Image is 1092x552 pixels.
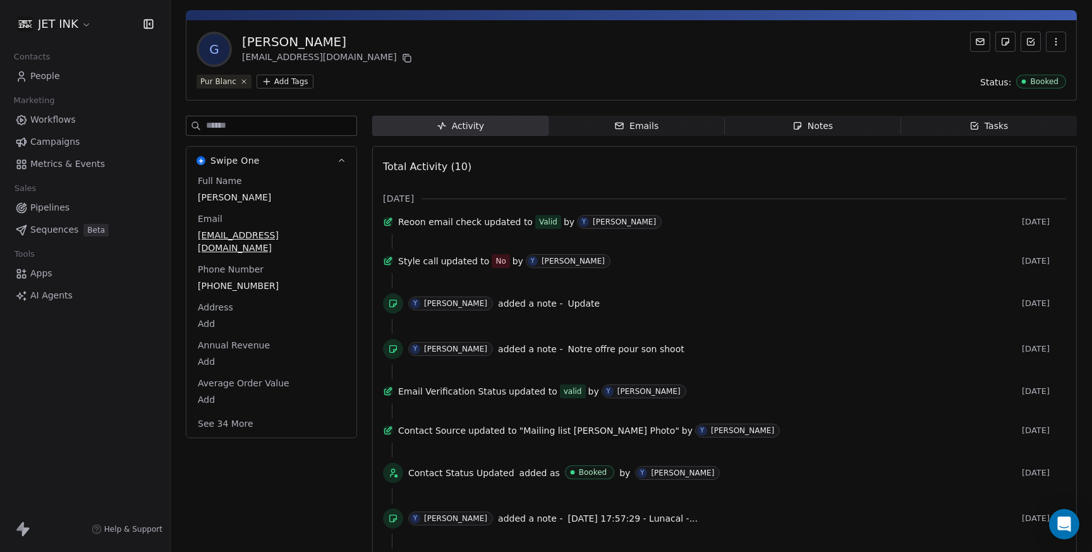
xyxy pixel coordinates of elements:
[519,424,679,437] span: "Mailing list [PERSON_NAME] Photo"
[1049,509,1079,539] div: Open Intercom Messenger
[8,91,60,110] span: Marketing
[30,223,78,236] span: Sequences
[792,120,833,133] div: Notes
[498,297,562,310] span: added a note -
[186,147,356,175] button: Swipe OneSwipe One
[651,469,714,477] div: [PERSON_NAME]
[383,192,414,205] span: [DATE]
[498,512,562,525] span: added a note -
[30,267,52,280] span: Apps
[18,16,33,32] img: JET%20INK%20Metal.png
[199,34,229,64] span: G
[980,76,1011,89] span: Status:
[424,299,487,308] div: [PERSON_NAME]
[564,385,582,398] div: valid
[10,154,160,175] a: Metrics & Events
[210,154,260,167] span: Swipe One
[195,377,292,389] span: Average Order Value
[1022,468,1066,478] span: [DATE]
[398,216,482,228] span: Reoon email check
[531,256,535,266] div: Y
[242,51,415,66] div: [EMAIL_ADDRESS][DOMAIN_NAME]
[640,468,644,478] div: Y
[614,120,658,133] div: Emails
[567,511,698,526] a: [DATE] 17:57:29 - Lunacal -...
[195,301,236,314] span: Address
[1022,256,1066,266] span: [DATE]
[398,424,466,437] span: Contact Source
[682,424,693,437] span: by
[83,224,109,236] span: Beta
[30,70,60,83] span: People
[413,298,417,309] div: Y
[519,467,560,479] span: added as
[38,16,78,32] span: JET INK
[92,524,162,534] a: Help & Support
[495,255,506,267] div: No
[607,386,610,396] div: Y
[617,387,681,396] div: [PERSON_NAME]
[383,161,471,173] span: Total Activity (10)
[582,217,586,227] div: Y
[593,218,656,226] div: [PERSON_NAME]
[1022,298,1066,309] span: [DATE]
[969,120,1009,133] div: Tasks
[10,219,160,240] a: SequencesBeta
[30,113,76,126] span: Workflows
[564,216,574,228] span: by
[30,157,105,171] span: Metrics & Events
[9,245,40,264] span: Tools
[567,344,684,354] span: Notre offre pour son shoot
[498,343,562,355] span: added a note -
[186,175,356,438] div: Swipe OneSwipe One
[441,255,490,267] span: updated to
[10,109,160,130] a: Workflows
[567,513,698,524] span: [DATE] 17:57:29 - Lunacal -...
[242,33,415,51] div: [PERSON_NAME]
[198,355,345,368] span: Add
[10,263,160,284] a: Apps
[10,197,160,218] a: Pipelines
[195,175,245,187] span: Full Name
[542,257,605,266] div: [PERSON_NAME]
[1022,386,1066,396] span: [DATE]
[711,426,774,435] div: [PERSON_NAME]
[198,279,345,292] span: [PHONE_NUMBER]
[9,179,42,198] span: Sales
[398,385,506,398] span: Email Verification Status
[567,298,600,309] span: Update
[104,524,162,534] span: Help & Support
[198,317,345,330] span: Add
[1022,344,1066,354] span: [DATE]
[468,424,517,437] span: updated to
[567,296,600,311] a: Update
[198,393,345,406] span: Add
[398,255,439,267] span: Style call
[10,132,160,152] a: Campaigns
[30,201,70,214] span: Pipelines
[197,156,205,165] img: Swipe One
[198,191,345,204] span: [PERSON_NAME]
[195,212,225,225] span: Email
[579,468,607,477] div: Booked
[30,289,73,302] span: AI Agents
[8,47,56,66] span: Contacts
[424,345,487,353] div: [PERSON_NAME]
[619,467,630,479] span: by
[1022,513,1066,524] span: [DATE]
[513,255,523,267] span: by
[195,339,272,352] span: Annual Revenue
[413,344,417,354] div: Y
[1022,426,1066,436] span: [DATE]
[509,385,557,398] span: updated to
[200,76,236,87] div: Pur Blanc
[539,216,557,228] div: Valid
[413,513,417,524] div: Y
[198,229,345,254] span: [EMAIL_ADDRESS][DOMAIN_NAME]
[257,75,313,89] button: Add Tags
[15,13,94,35] button: JET INK
[700,426,704,436] div: Y
[30,135,80,149] span: Campaigns
[195,263,266,276] span: Phone Number
[1022,217,1066,227] span: [DATE]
